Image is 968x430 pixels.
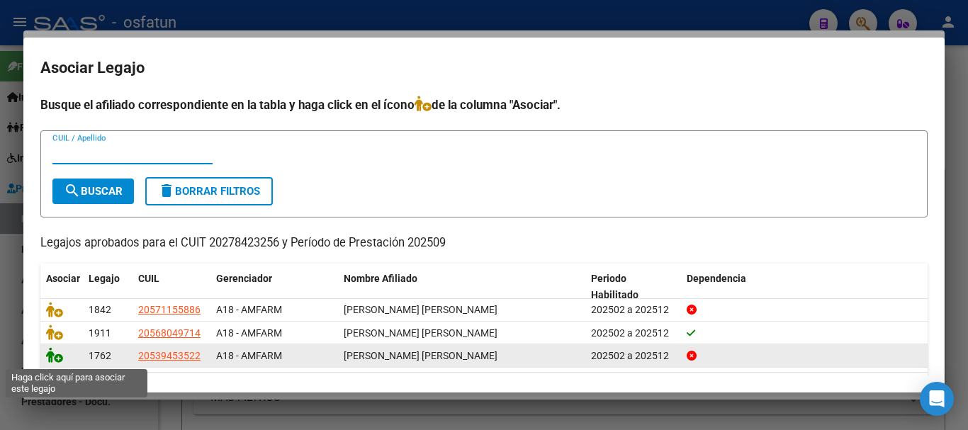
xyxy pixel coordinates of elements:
span: Nombre Afiliado [344,273,417,284]
span: 20568049714 [138,327,201,339]
span: A18 - AMFARM [216,327,282,339]
h2: Asociar Legajo [40,55,928,81]
datatable-header-cell: Dependencia [681,264,928,310]
mat-icon: delete [158,182,175,199]
span: 20571155886 [138,304,201,315]
span: CUIL [138,273,159,284]
span: Buscar [64,185,123,198]
span: Periodo Habilitado [591,273,638,300]
datatable-header-cell: CUIL [133,264,210,310]
span: MAZZONI GENARO LEONEL [344,327,497,339]
span: Legajo [89,273,120,284]
span: Gerenciador [216,273,272,284]
p: Legajos aprobados para el CUIT 20278423256 y Período de Prestación 202509 [40,234,928,252]
span: 1762 [89,350,111,361]
div: 202502 a 202512 [591,325,675,341]
span: 20539453522 [138,350,201,361]
span: NAVA PIETRO MARTIN [344,350,497,361]
datatable-header-cell: Gerenciador [210,264,338,310]
datatable-header-cell: Nombre Afiliado [338,264,585,310]
datatable-header-cell: Periodo Habilitado [585,264,681,310]
button: Borrar Filtros [145,177,273,205]
div: 3 registros [40,373,928,408]
span: ROLDAN ANDRADA AUGUSTO JULIAN [344,304,497,315]
datatable-header-cell: Asociar [40,264,83,310]
span: Borrar Filtros [158,185,260,198]
h4: Busque el afiliado correspondiente en la tabla y haga click en el ícono de la columna "Asociar". [40,96,928,114]
span: Dependencia [687,273,746,284]
mat-icon: search [64,182,81,199]
span: A18 - AMFARM [216,304,282,315]
div: Open Intercom Messenger [920,382,954,416]
div: 202502 a 202512 [591,348,675,364]
span: Asociar [46,273,80,284]
span: A18 - AMFARM [216,350,282,361]
div: 202502 a 202512 [591,302,675,318]
button: Buscar [52,179,134,204]
datatable-header-cell: Legajo [83,264,133,310]
span: 1842 [89,304,111,315]
span: 1911 [89,327,111,339]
